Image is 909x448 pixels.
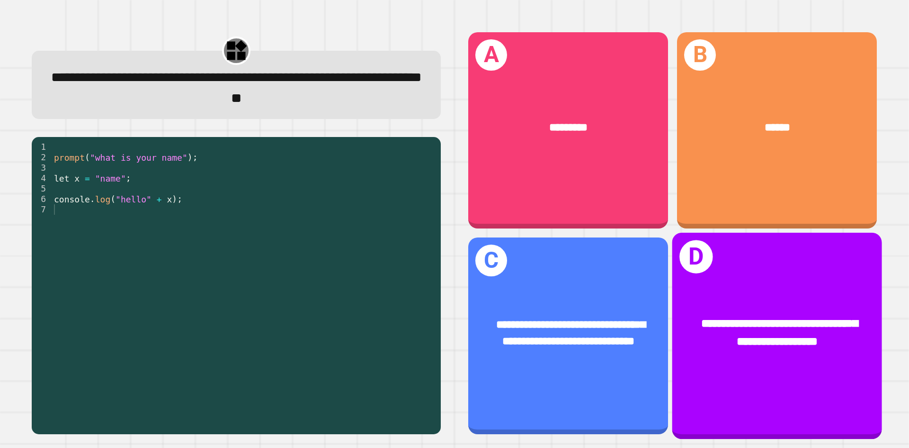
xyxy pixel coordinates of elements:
[475,39,507,71] h1: A
[680,240,713,274] h1: D
[32,183,52,194] div: 5
[684,39,716,71] h1: B
[32,194,52,204] div: 6
[32,142,52,152] div: 1
[32,163,52,173] div: 3
[32,152,52,163] div: 2
[32,204,52,215] div: 7
[475,245,507,276] h1: C
[32,173,52,183] div: 4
